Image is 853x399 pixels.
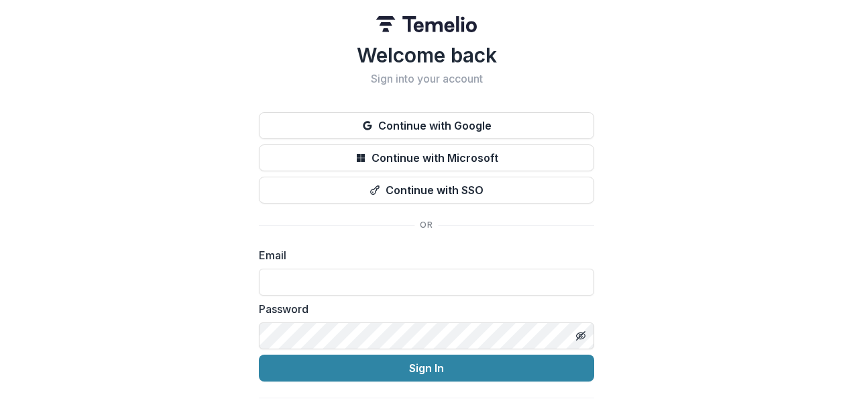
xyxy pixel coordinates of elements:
button: Continue with Microsoft [259,144,594,171]
button: Continue with Google [259,112,594,139]
button: Toggle password visibility [570,325,591,347]
h1: Welcome back [259,43,594,67]
label: Password [259,301,586,317]
img: Temelio [376,16,477,32]
button: Sign In [259,355,594,382]
label: Email [259,247,586,263]
h2: Sign into your account [259,73,594,85]
button: Continue with SSO [259,177,594,204]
